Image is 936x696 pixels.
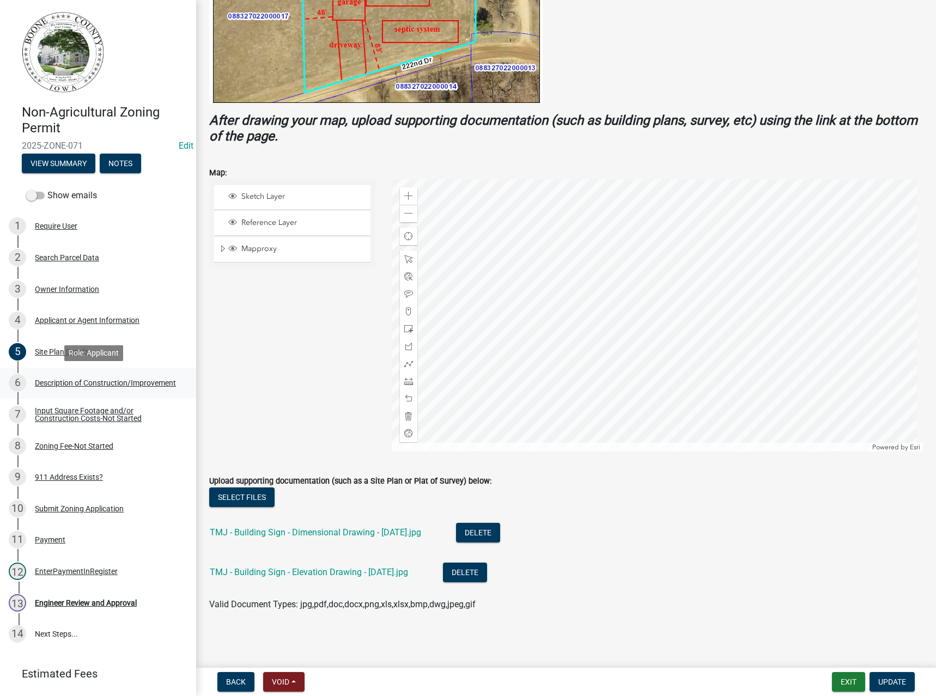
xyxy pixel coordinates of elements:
div: 12 [9,563,26,580]
label: Map: [209,169,227,177]
div: 9 [9,468,26,486]
div: Reference Layer [227,218,367,229]
button: Delete [443,563,487,582]
button: Notes [100,154,141,173]
li: Sketch Layer [214,185,370,210]
span: Reference Layer [239,218,367,228]
span: Valid Document Types: jpg,pdf,doc,docx,png,xls,xlsx,bmp,dwg,jpeg,gif [209,599,476,609]
h4: Non-Agricultural Zoning Permit [22,105,187,136]
a: TMJ - Building Sign - Dimensional Drawing - [DATE].jpg [210,527,421,538]
span: Mapproxy [239,244,367,254]
div: 2 [9,249,26,266]
wm-modal-confirm: Delete Document [456,528,500,538]
div: 3 [9,280,26,298]
div: Zoning Fee-Not Started [35,442,113,450]
div: Owner Information [35,285,99,293]
a: Esri [910,443,920,451]
div: 7 [9,406,26,423]
li: Mapproxy [214,237,370,262]
div: 911 Address Exists? [35,473,103,481]
div: Zoom out [400,205,417,222]
div: 10 [9,500,26,517]
label: Upload supporting documentation (such as a Site Plan or Plat of Survey) below: [209,478,491,485]
div: Payment [35,536,65,544]
div: Sketch Layer [227,192,367,203]
div: Input Square Footage and/or Construction Costs-Not Started [35,407,179,422]
div: 14 [9,625,26,643]
div: Find my location [400,228,417,245]
wm-modal-confirm: Edit Application Number [179,141,193,151]
span: Void [272,677,289,686]
div: Engineer Review and Approval [35,599,137,607]
div: Site Plan Details [35,348,89,356]
span: Expand [218,244,227,255]
div: 11 [9,531,26,548]
span: 2025-ZONE-071 [22,141,174,151]
div: Powered by [870,443,923,451]
div: EnterPaymentInRegister [35,567,118,575]
div: Role: Applicant [64,345,123,361]
a: TMJ - Building Sign - Elevation Drawing - [DATE].jpg [210,567,408,577]
div: Require User [35,222,77,230]
ul: Layer List [213,182,372,266]
li: Reference Layer [214,211,370,236]
div: 13 [9,594,26,612]
wm-modal-confirm: Notes [100,160,141,168]
div: Submit Zoning Application [35,505,124,512]
span: Sketch Layer [239,192,367,202]
button: Update [870,672,915,692]
wm-modal-confirm: Summary [22,160,95,168]
span: Back [226,677,246,686]
div: 8 [9,437,26,455]
div: Search Parcel Data [35,254,99,261]
a: Estimated Fees [9,663,179,685]
label: Show emails [26,189,97,202]
strong: After drawing your map, upload supporting documentation (such as building plans, survey, etc) usi... [209,113,917,144]
span: Update [878,677,906,686]
button: View Summary [22,154,95,173]
button: Back [217,672,254,692]
div: Mapproxy [227,244,367,255]
div: 1 [9,217,26,235]
wm-modal-confirm: Delete Document [443,567,487,578]
button: Delete [456,523,500,542]
div: Zoom in [400,187,417,205]
div: 6 [9,374,26,392]
button: Exit [832,672,865,692]
button: Void [263,672,305,692]
a: Edit [179,141,193,151]
button: Select files [209,487,275,507]
div: 4 [9,312,26,329]
div: Applicant or Agent Information [35,316,139,324]
img: Boone County, Iowa [22,11,105,93]
div: Description of Construction/Improvement [35,379,176,387]
div: 5 [9,343,26,361]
